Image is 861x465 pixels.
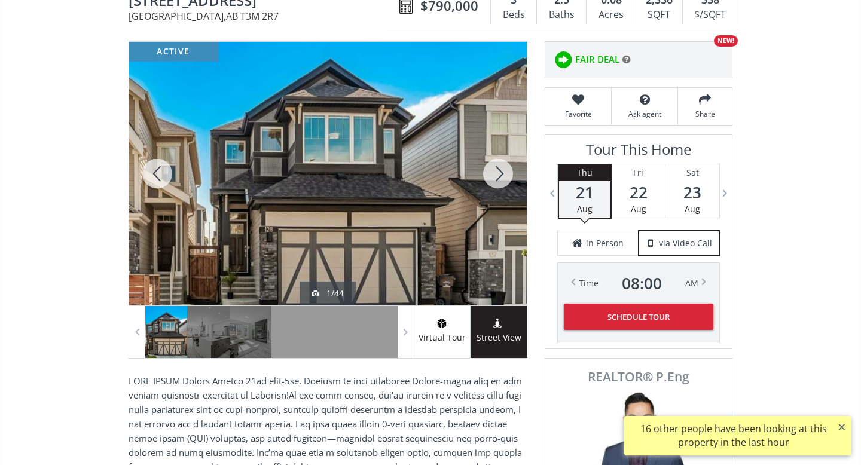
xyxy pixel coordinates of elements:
[685,203,700,215] span: Aug
[497,6,530,24] div: Beds
[612,184,665,201] span: 22
[612,164,665,181] div: Fri
[714,35,738,47] div: NEW!
[436,319,448,328] img: virtual tour icon
[129,42,218,62] div: active
[414,331,470,345] span: Virtual Tour
[557,141,720,164] h3: Tour This Home
[630,422,836,449] div: 16 other people have been looking at this property in the last hour
[586,237,624,249] span: in Person
[559,164,610,181] div: Thu
[618,109,671,119] span: Ask agent
[832,416,851,438] button: ×
[543,6,580,24] div: Baths
[665,184,719,201] span: 23
[622,275,662,292] span: 08 : 00
[129,42,527,305] div: 128 Masters Street SE Calgary, AB T3M 2R7 - Photo 1 of 44
[579,275,698,292] div: Time AM
[665,164,719,181] div: Sat
[414,306,471,358] a: virtual tour iconVirtual Tour
[659,237,712,249] span: via Video Call
[593,6,629,24] div: Acres
[551,109,605,119] span: Favorite
[684,109,726,119] span: Share
[312,287,344,299] div: 1/44
[689,6,732,24] div: $/SQFT
[575,53,619,66] span: FAIR DEAL
[564,304,713,330] button: Schedule Tour
[551,48,575,72] img: rating icon
[129,11,393,21] span: [GEOGRAPHIC_DATA] , AB T3M 2R7
[559,184,610,201] span: 21
[471,331,527,345] span: Street View
[577,203,593,215] span: Aug
[558,371,719,383] span: REALTOR® P.Eng
[631,203,646,215] span: Aug
[642,6,676,24] div: SQFT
